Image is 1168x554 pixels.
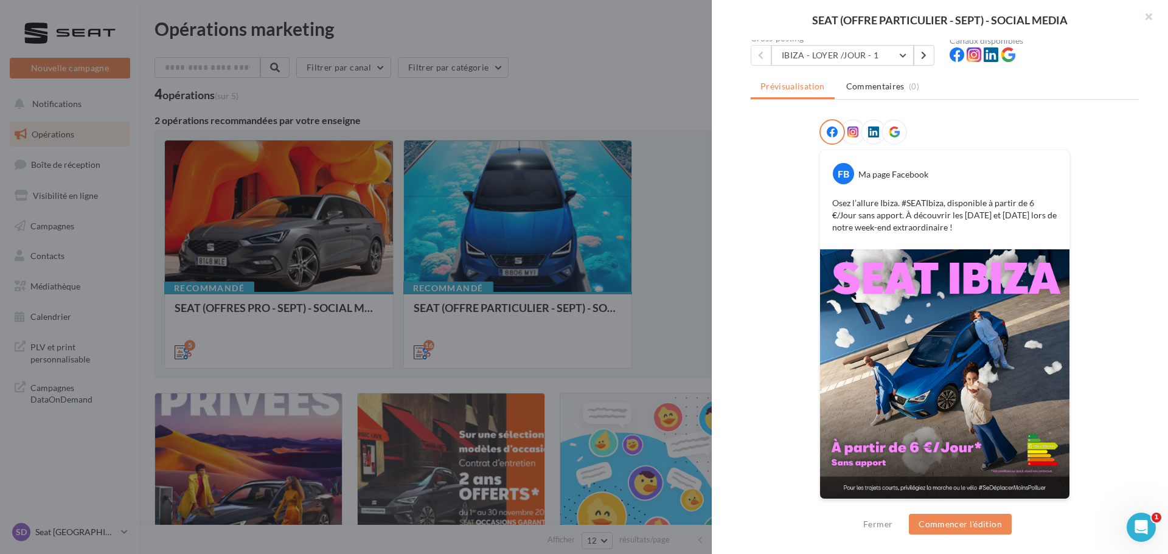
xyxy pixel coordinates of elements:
div: Cross-posting [751,34,940,43]
span: Commentaires [846,80,905,92]
div: Ma page Facebook [858,168,928,181]
button: Fermer [858,517,897,531]
div: FB [833,163,854,184]
button: IBIZA - LOYER /JOUR - 1 [771,45,914,66]
iframe: Intercom live chat [1127,513,1156,542]
div: La prévisualisation est non-contractuelle [819,499,1070,515]
span: 1 [1152,513,1161,522]
button: Commencer l'édition [909,514,1012,535]
div: Canaux disponibles [950,36,1139,45]
span: (0) [909,81,919,91]
div: SEAT (OFFRE PARTICULIER - SEPT) - SOCIAL MEDIA [731,15,1149,26]
p: Osez l’allure Ibiza. #SEATIbiza, disponible à partir de 6 €/Jour sans apport. À découvrir les [DA... [832,197,1057,234]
